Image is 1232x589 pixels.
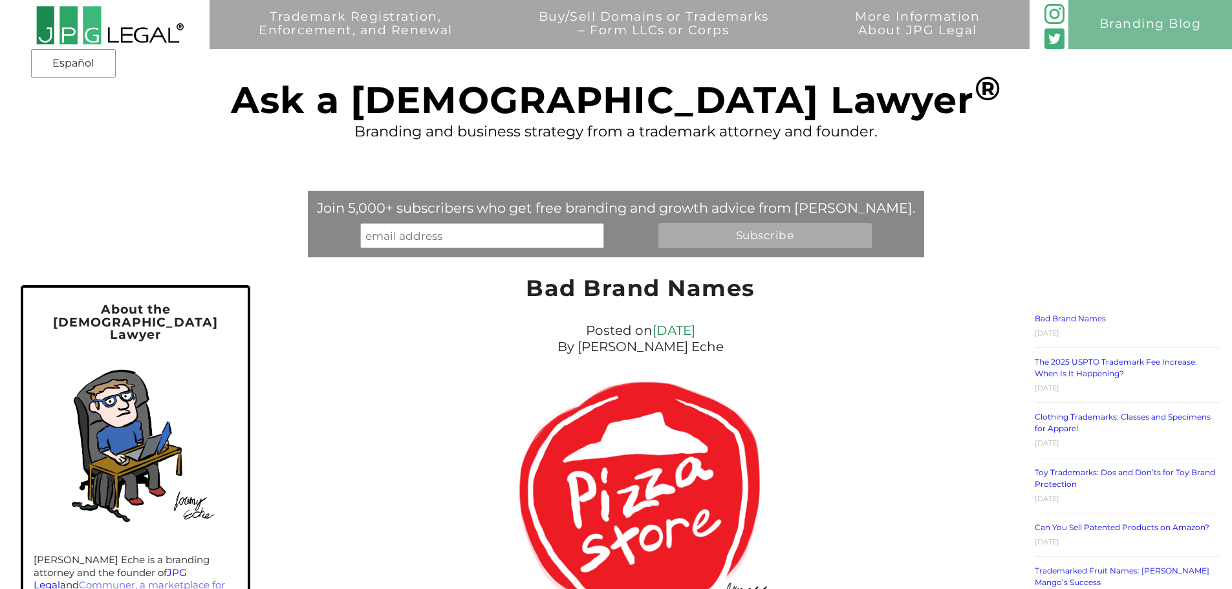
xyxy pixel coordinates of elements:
[1035,314,1106,323] a: Bad Brand Names
[1035,383,1059,392] time: [DATE]
[1044,4,1065,25] img: glyph-logo_May2016-green3-90.png
[653,323,695,338] a: [DATE]
[1035,357,1197,378] a: The 2025 USPTO Trademark Fee Increase: When Is It Happening?
[502,10,806,59] a: Buy/Sell Domains or Trademarks– Form LLCs or Corps
[1035,537,1059,546] time: [DATE]
[1035,467,1215,489] a: Toy Trademarks: Dos and Don’ts for Toy Brand Protection
[53,302,218,341] span: About the [DEMOGRAPHIC_DATA] Lawyer
[1035,438,1059,447] time: [DATE]
[818,10,1017,59] a: More InformationAbout JPG Legal
[1035,566,1209,587] a: Trademarked Fruit Names: [PERSON_NAME] Mango’s Success
[526,274,755,302] a: Bad Brand Names
[222,10,490,59] a: Trademark Registration,Enforcement, and Renewal
[1035,494,1059,503] time: [DATE]
[376,339,905,355] p: By [PERSON_NAME] Eche
[1035,412,1211,433] a: Clothing Trademarks: Classes and Specimens for Apparel
[35,52,112,75] a: Español
[43,351,228,536] img: Self-portrait of Jeremy in his home office.
[1035,522,1209,532] a: Can You Sell Patented Products on Amazon?
[1044,28,1065,49] img: Twitter_Social_Icon_Rounded_Square_Color-mid-green3-90.png
[1035,328,1059,337] time: [DATE]
[36,5,184,45] img: 2016-logo-black-letters-3-r.png
[369,319,911,358] div: Posted on
[360,223,604,248] input: email address
[658,223,872,248] input: Subscribe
